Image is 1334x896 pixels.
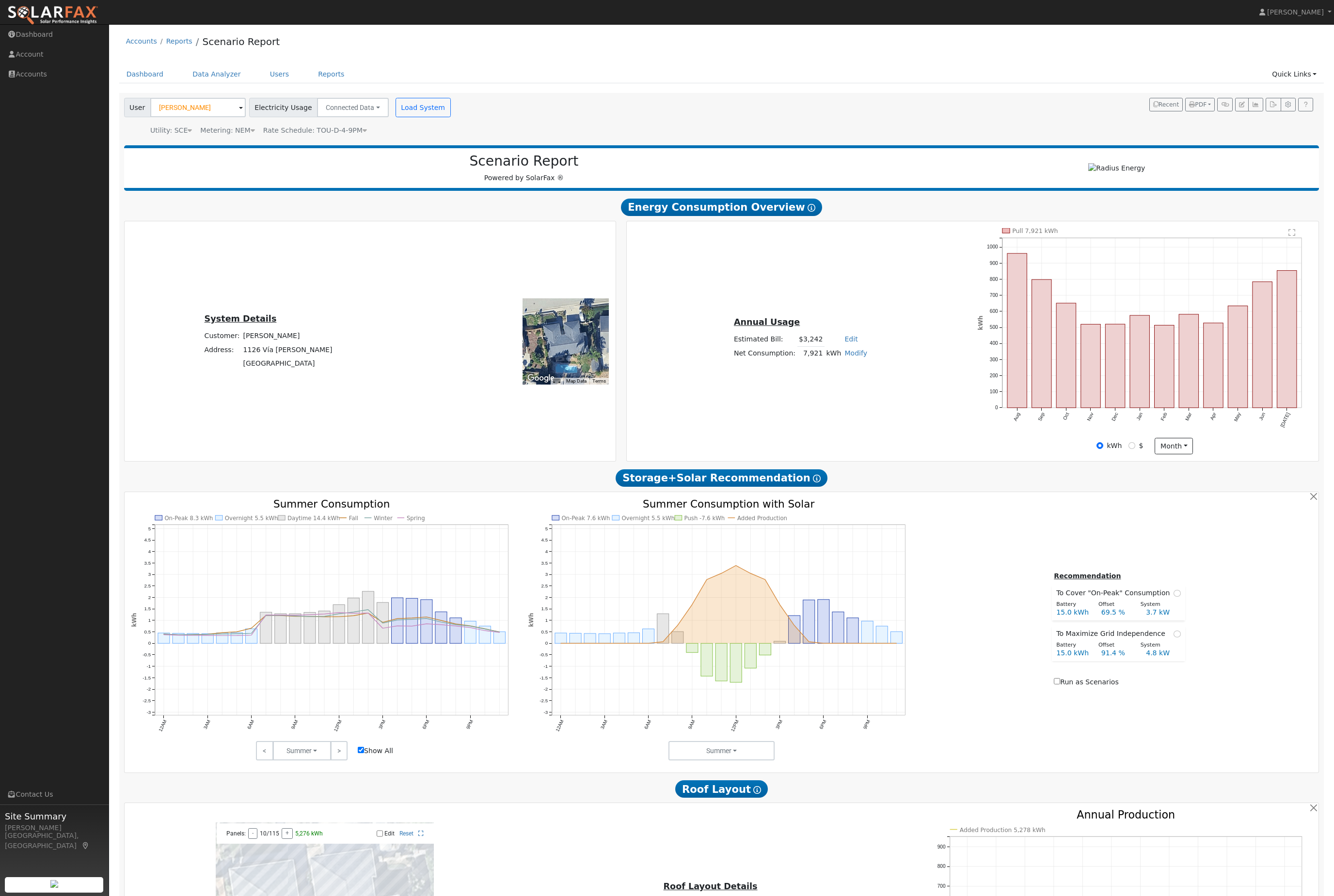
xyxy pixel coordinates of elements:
label: Show All [358,746,393,756]
rect: onclick="" [686,643,698,652]
text: 900 [937,844,945,850]
text: 12PM [333,719,343,732]
td: [PERSON_NAME] [241,329,334,343]
rect: onclick="" [333,604,345,643]
text: 800 [990,277,998,282]
td: 1126 Vía [PERSON_NAME] [241,343,334,356]
button: Connected Data [317,98,389,117]
i: Show Help [808,204,815,212]
a: Map [81,842,90,850]
div: Metering: NEM [200,125,254,136]
text: Jun [1258,412,1267,421]
text: 0 [995,405,998,410]
a: Scenario Report [202,36,280,47]
text: Jan [1136,412,1144,421]
span: Panels: [226,830,246,837]
a: Users [263,65,297,83]
text: -1.5 [540,675,548,680]
text: On-Peak 7.6 kWh [561,515,610,522]
td: Address: [203,343,241,356]
text: 3AM [202,719,211,730]
circle: onclick="" [676,623,680,627]
text: 700 [990,293,998,298]
rect: onclick="" [289,614,301,643]
label: Run as Scenarios [1054,677,1118,687]
text: 9AM [290,719,299,730]
input: Select a User [150,98,246,117]
text: 200 [990,373,998,378]
a: > [331,741,348,760]
div: Battery [1051,601,1094,609]
circle: onclick="" [705,578,709,582]
circle: onclick="" [646,641,650,645]
span: Energy Consumption Overview [621,199,822,216]
rect: onclick="" [363,591,374,643]
span: [PERSON_NAME] [1267,8,1324,16]
circle: onclick="" [734,564,738,568]
text: Fall [349,515,358,522]
a: Reset [399,830,413,837]
rect: onclick="" [406,598,418,643]
rect: onclick="" [1106,324,1126,408]
rect: onclick="" [216,633,228,644]
text: 1000 [987,245,998,250]
text: 100 [990,389,998,394]
text: 1.5 [541,606,548,611]
circle: onclick="" [573,641,577,645]
span: 5,276 kWh [295,830,323,837]
a: Help Link [1298,98,1313,111]
circle: onclick="" [807,640,811,644]
span: PDF [1189,101,1207,108]
td: 7,921 [797,346,825,360]
span: Storage+Solar Recommendation [616,469,827,487]
circle: onclick="" [836,641,840,645]
rect: onclick="" [1204,323,1223,408]
rect: onclick="" [1057,303,1077,408]
rect: onclick="" [464,621,476,644]
a: Open this area in Google Maps (opens a new window) [525,372,557,385]
text: 400 [990,341,998,346]
button: Generate Report Link [1217,98,1232,111]
button: Map Data [566,378,587,385]
img: Google [525,372,557,385]
text: Added Production [737,515,787,522]
rect: onclick="" [231,633,242,643]
text: Oct [1062,412,1070,421]
text: -3 [146,710,151,715]
text: Winter [374,515,393,522]
text: 12AM [555,719,565,732]
text: Sep [1037,412,1046,422]
rect: onclick="" [318,611,330,643]
circle: onclick="" [866,641,870,645]
text: -1 [146,664,151,669]
rect: onclick="" [158,633,170,643]
text: Daytime 14.4 kWh [287,515,340,522]
text: Push -7.6 kWh [684,515,725,522]
rect: onclick="" [818,600,829,644]
rect: onclick="" [304,612,316,643]
rect: onclick="" [202,633,213,643]
text: Overnight 5.5 kWh [621,515,675,522]
text: 300 [990,357,998,362]
circle: onclick="" [559,641,563,645]
div: Offset [1093,601,1135,609]
text: 3PM [378,719,386,730]
div: 69.5 % [1096,607,1141,618]
text: 0 [148,640,151,646]
button: Export Interval Data [1266,98,1281,111]
text: 4.5 [541,537,548,542]
text: On-Peak 8.3 kWh [164,515,213,522]
a: Accounts [126,37,157,45]
button: Summer [273,741,331,760]
rect: onclick="" [672,632,683,643]
rect: onclick="" [832,612,844,643]
text: 500 [990,324,998,330]
img: retrieve [50,880,58,888]
rect: onclick="" [435,612,447,643]
text: 5 [545,525,548,531]
h2: Scenario Report [134,153,914,170]
text: Nov [1086,411,1095,422]
div: Utility: SCE [150,125,192,136]
div: [PERSON_NAME] [5,823,104,833]
text: 2.5 [144,583,151,588]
